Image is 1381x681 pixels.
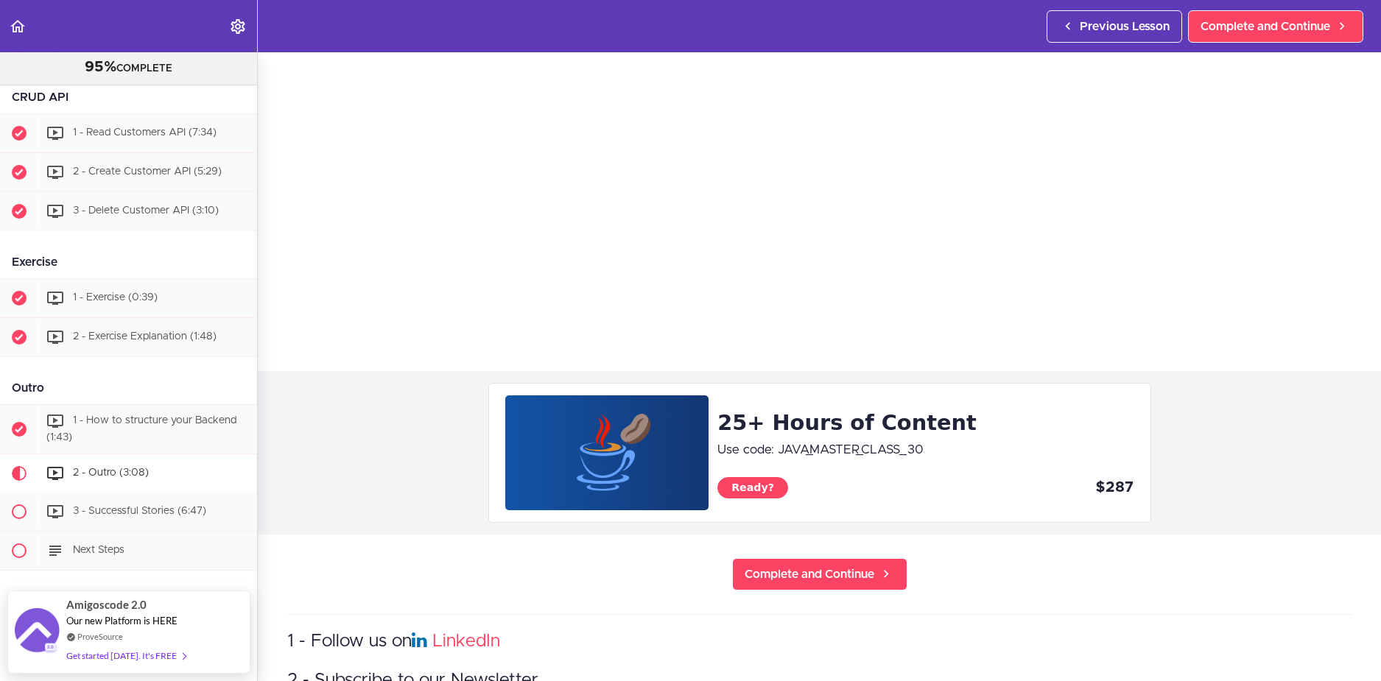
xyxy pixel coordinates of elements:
[229,18,247,35] svg: Settings Menu
[73,545,124,555] span: Next Steps
[73,205,219,216] span: 3 - Delete Customer API (3:10)
[15,608,59,656] img: provesource social proof notification image
[287,629,1352,654] h3: 1 - Follow us on
[1080,18,1170,35] span: Previous Lesson
[73,292,158,303] span: 1 - Exercise (0:39)
[432,632,500,650] a: LinkedIn
[66,647,186,664] div: Get started [DATE]. It's FREE
[77,630,123,643] a: ProveSource
[85,60,116,74] span: 95%
[745,565,874,583] span: Complete and Continue
[66,596,147,613] span: Amigoscode 2.0
[66,615,178,627] span: Our new Platform is HERE
[73,331,217,342] span: 2 - Exercise Explanation (1:48)
[926,477,1134,498] div: $287
[18,58,239,77] div: COMPLETE
[505,395,709,510] img: Product
[1047,10,1182,43] a: Previous Lesson
[73,467,149,478] span: 2 - Outro (3:08)
[1201,18,1330,35] span: Complete and Continue
[73,166,222,177] span: 2 - Create Customer API (5:29)
[73,506,206,516] span: 3 - Successful Stories (6:47)
[9,18,27,35] svg: Back to course curriculum
[73,127,217,138] span: 1 - Read Customers API (7:34)
[717,477,788,498] a: Ready?
[1188,10,1363,43] a: Complete and Continue
[732,558,907,590] a: Complete and Continue
[717,439,1134,461] p: Use code: JAVA_MASTER_CLASS_30
[46,415,236,442] span: 1 - How to structure your Backend (1:43)
[717,407,1134,439] h1: 25+ Hours of Content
